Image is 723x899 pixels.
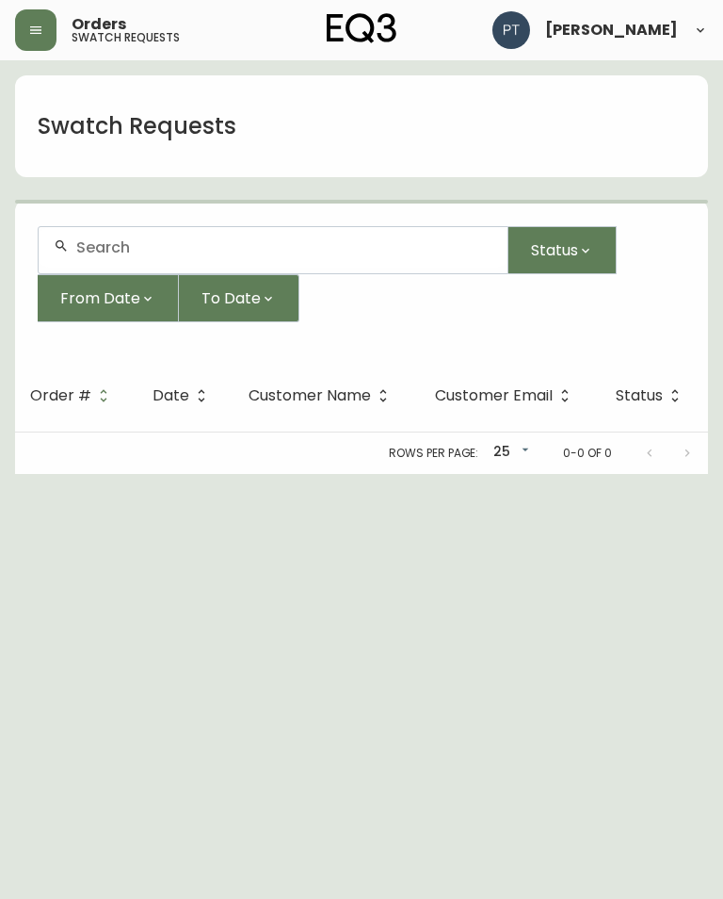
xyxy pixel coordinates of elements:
[38,274,179,322] button: From Date
[201,286,261,310] span: To Date
[249,387,395,404] span: Customer Name
[563,445,612,462] p: 0-0 of 0
[435,390,553,401] span: Customer Email
[389,445,478,462] p: Rows per page:
[616,387,687,404] span: Status
[72,17,126,32] span: Orders
[531,238,578,262] span: Status
[486,437,533,468] div: 25
[76,238,492,256] input: Search
[30,390,91,401] span: Order #
[153,390,189,401] span: Date
[38,110,236,142] h1: Swatch Requests
[545,23,678,38] span: [PERSON_NAME]
[72,32,180,43] h5: swatch requests
[327,13,396,43] img: logo
[616,390,663,401] span: Status
[435,387,577,404] span: Customer Email
[30,387,116,404] span: Order #
[60,286,140,310] span: From Date
[179,274,299,322] button: To Date
[508,226,617,274] button: Status
[492,11,530,49] img: 986dcd8e1aab7847125929f325458823
[249,390,371,401] span: Customer Name
[153,387,214,404] span: Date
